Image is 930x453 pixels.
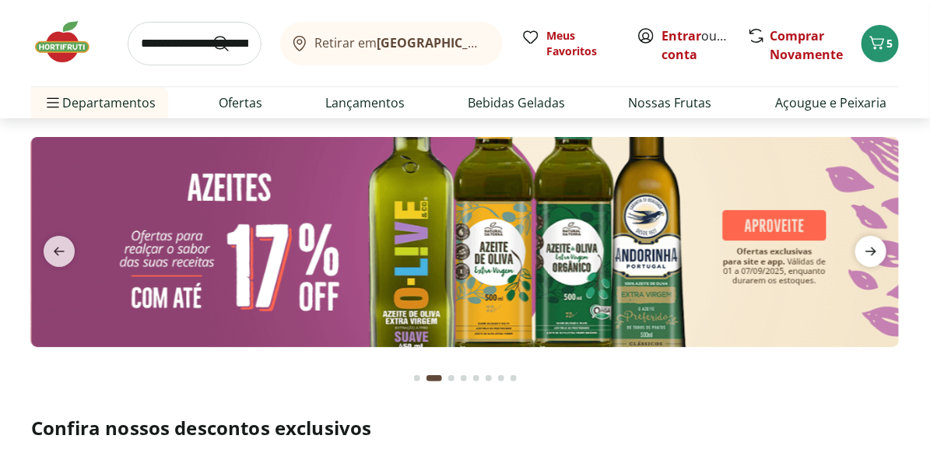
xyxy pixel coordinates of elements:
[280,22,503,65] button: Retirar em[GEOGRAPHIC_DATA]/[GEOGRAPHIC_DATA]
[662,27,701,44] a: Entrar
[31,137,899,347] img: azeites
[31,416,899,441] h2: Confira nossos descontos exclusivos
[315,36,487,50] span: Retirar em
[469,93,566,112] a: Bebidas Geladas
[445,360,458,397] button: Go to page 3 from fs-carousel
[546,28,618,59] span: Meus Favoritos
[31,19,109,65] img: Hortifruti
[662,26,731,64] span: ou
[629,93,712,112] a: Nossas Frutas
[775,93,886,112] a: Açougue e Peixaria
[495,360,507,397] button: Go to page 7 from fs-carousel
[377,34,640,51] b: [GEOGRAPHIC_DATA]/[GEOGRAPHIC_DATA]
[31,236,87,267] button: previous
[770,27,843,63] a: Comprar Novamente
[483,360,495,397] button: Go to page 6 from fs-carousel
[411,360,423,397] button: Go to page 1 from fs-carousel
[219,93,262,112] a: Ofertas
[325,93,405,112] a: Lançamentos
[44,84,156,121] span: Departamentos
[458,360,470,397] button: Go to page 4 from fs-carousel
[662,27,747,63] a: Criar conta
[862,25,899,62] button: Carrinho
[886,36,893,51] span: 5
[507,360,520,397] button: Go to page 8 from fs-carousel
[423,360,445,397] button: Current page from fs-carousel
[470,360,483,397] button: Go to page 5 from fs-carousel
[212,34,249,53] button: Submit Search
[521,28,618,59] a: Meus Favoritos
[843,236,899,267] button: next
[44,84,62,121] button: Menu
[128,22,261,65] input: search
